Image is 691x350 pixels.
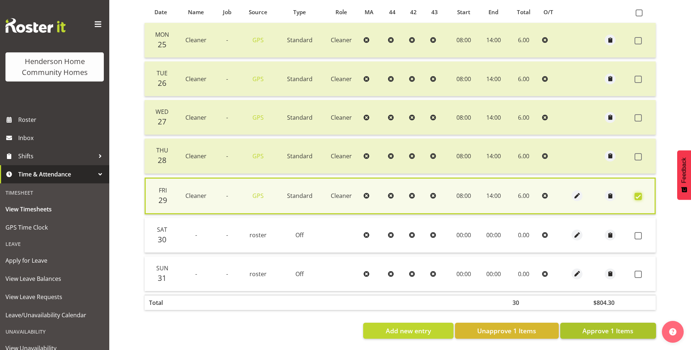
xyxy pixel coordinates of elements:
span: 25 [158,39,166,49]
div: O/T [543,8,561,16]
span: Wed [156,108,169,116]
div: Date [149,8,173,16]
div: 44 [389,8,402,16]
td: Standard [278,100,322,135]
td: 6.00 [508,100,539,135]
th: 30 [508,295,539,310]
a: GPS [252,192,264,200]
td: 14:00 [479,139,508,174]
td: 08:00 [448,61,479,96]
span: Sun [156,264,168,272]
div: Leave [2,236,107,251]
button: Approve 1 Items [560,323,656,339]
span: View Leave Balances [5,273,104,284]
td: 08:00 [448,178,479,214]
span: Apply for Leave [5,255,104,266]
td: 6.00 [508,178,539,214]
span: - [226,231,228,239]
span: Cleaner [185,114,207,122]
span: Fri [159,186,167,194]
span: Approve 1 Items [582,326,633,335]
span: Cleaner [331,192,352,200]
th: $804.30 [589,295,632,310]
td: 14:00 [479,178,508,214]
td: 14:00 [479,23,508,58]
a: GPS Time Clock [2,218,107,236]
a: GPS [252,36,264,44]
td: 6.00 [508,61,539,96]
span: GPS Time Clock [5,222,104,233]
span: Tue [157,69,168,77]
img: Rosterit website logo [5,18,66,33]
a: View Timesheets [2,200,107,218]
td: Off [278,218,322,253]
span: View Leave Requests [5,291,104,302]
td: 00:00 [448,256,479,291]
td: Standard [278,23,322,58]
span: Add new entry [386,326,431,335]
span: Sat [157,226,167,234]
div: Start [453,8,475,16]
span: 30 [158,234,166,244]
div: 42 [410,8,423,16]
button: Feedback - Show survey [677,150,691,200]
span: Cleaner [185,152,207,160]
span: Mon [155,31,169,39]
td: 6.00 [508,23,539,58]
span: - [226,75,228,83]
span: roster [250,270,267,278]
td: Standard [278,61,322,96]
td: Standard [278,178,322,214]
a: GPS [252,75,264,83]
span: 26 [158,78,166,88]
button: Unapprove 1 Items [455,323,559,339]
span: Inbox [18,132,106,143]
span: Cleaner [185,192,207,200]
span: - [226,114,228,122]
div: 43 [431,8,444,16]
a: Apply for Leave [2,251,107,270]
span: View Timesheets [5,204,104,215]
span: Cleaner [331,75,352,83]
div: End [483,8,504,16]
a: Leave/Unavailability Calendar [2,306,107,324]
td: 6.00 [508,139,539,174]
td: 08:00 [448,100,479,135]
td: 0.00 [508,256,539,291]
td: 08:00 [448,23,479,58]
td: 00:00 [448,218,479,253]
td: Off [278,256,322,291]
button: Add new entry [363,323,453,339]
td: Standard [278,139,322,174]
span: Thu [156,146,168,154]
span: Cleaner [185,36,207,44]
span: - [226,192,228,200]
div: MA [365,8,381,16]
img: help-xxl-2.png [669,328,676,335]
span: Feedback [681,158,687,183]
span: roster [250,231,267,239]
span: 29 [158,195,167,205]
td: 0.00 [508,218,539,253]
span: 31 [158,273,166,283]
div: Role [326,8,357,16]
td: 14:00 [479,61,508,96]
th: Total [145,295,177,310]
span: 28 [158,155,166,165]
a: View Leave Requests [2,288,107,306]
span: - [226,270,228,278]
div: Name [181,8,211,16]
a: View Leave Balances [2,270,107,288]
span: - [226,152,228,160]
div: Source [243,8,273,16]
span: Time & Attendance [18,169,95,180]
span: Cleaner [331,36,352,44]
span: - [195,270,197,278]
div: Timesheet [2,185,107,200]
span: Cleaner [185,75,207,83]
td: 08:00 [448,139,479,174]
td: 00:00 [479,256,508,291]
td: 00:00 [479,218,508,253]
span: Cleaner [331,114,352,122]
a: GPS [252,114,264,122]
